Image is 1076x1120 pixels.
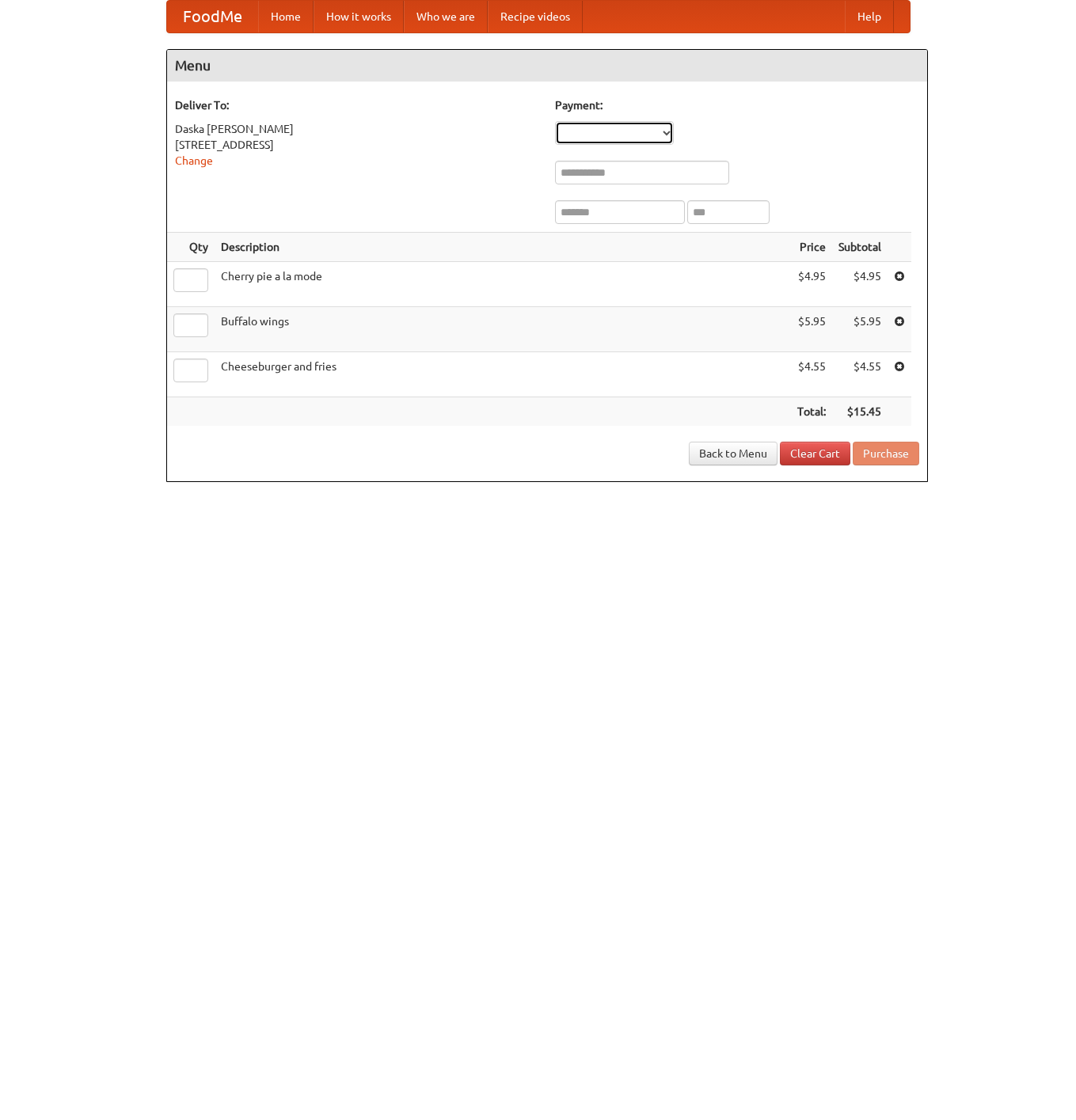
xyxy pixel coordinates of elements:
[555,97,919,113] h5: Payment:
[832,352,888,397] td: $4.55
[832,262,888,307] td: $4.95
[215,262,791,307] td: Cherry pie a la mode
[404,1,488,32] a: Who we are
[845,1,894,32] a: Help
[488,1,583,32] a: Recipe videos
[167,1,258,32] a: FoodMe
[167,233,215,262] th: Qty
[780,442,850,465] a: Clear Cart
[791,307,832,352] td: $5.95
[258,1,314,32] a: Home
[832,397,888,427] th: $15.45
[215,352,791,397] td: Cheeseburger and fries
[175,154,213,167] a: Change
[689,442,778,465] a: Back to Menu
[791,233,832,262] th: Price
[175,137,539,153] div: [STREET_ADDRESS]
[215,307,791,352] td: Buffalo wings
[832,307,888,352] td: $5.95
[853,442,919,465] button: Purchase
[791,262,832,307] td: $4.95
[314,1,404,32] a: How it works
[791,397,832,427] th: Total:
[167,50,927,82] h4: Menu
[832,233,888,262] th: Subtotal
[175,97,539,113] h5: Deliver To:
[791,352,832,397] td: $4.55
[175,121,539,137] div: Daska [PERSON_NAME]
[215,233,791,262] th: Description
